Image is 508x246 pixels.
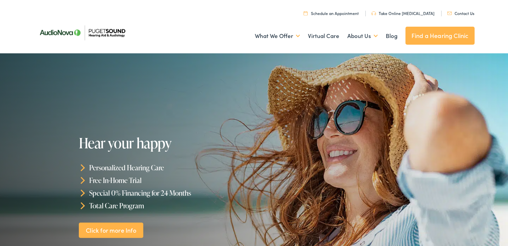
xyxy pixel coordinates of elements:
a: Find a Hearing Clinic [405,27,475,45]
li: Total Care Program [79,199,257,212]
li: Personalized Hearing Care [79,161,257,174]
a: Contact Us [447,10,474,16]
img: utility icon [447,12,452,15]
img: utility icon [304,11,308,15]
li: Special 0% Financing for 24 Months [79,187,257,199]
li: Free In-Home Trial [79,174,257,187]
a: Click for more Info [79,222,144,238]
a: What We Offer [255,24,300,48]
a: About Us [347,24,378,48]
h1: Hear your happy [79,135,257,151]
a: Virtual Care [308,24,339,48]
a: Blog [386,24,397,48]
a: Schedule an Appointment [304,10,359,16]
a: Take Online [MEDICAL_DATA] [371,10,435,16]
img: utility icon [371,11,376,15]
